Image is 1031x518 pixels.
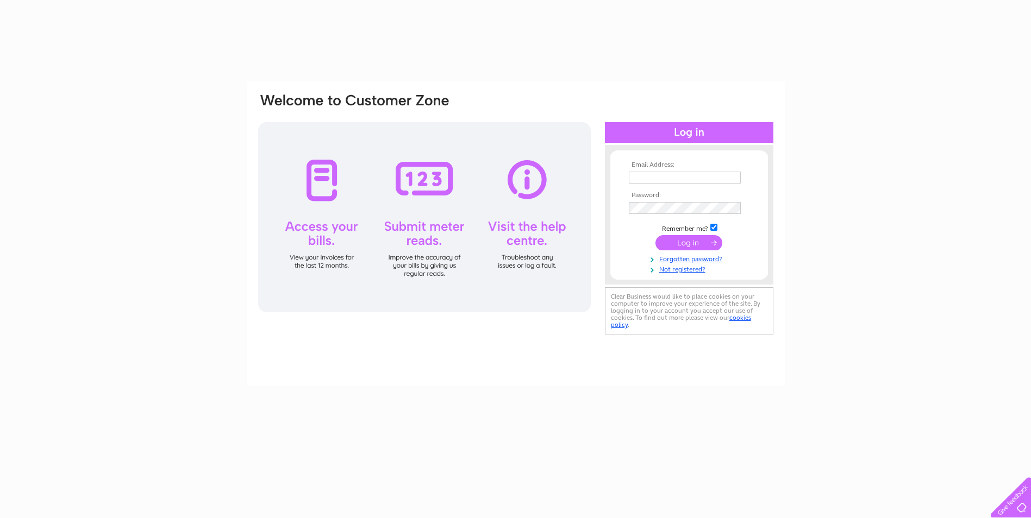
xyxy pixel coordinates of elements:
[626,222,752,233] td: Remember me?
[629,263,752,274] a: Not registered?
[626,161,752,169] th: Email Address:
[611,314,751,329] a: cookies policy
[626,192,752,199] th: Password:
[655,235,722,250] input: Submit
[629,253,752,263] a: Forgotten password?
[605,287,773,334] div: Clear Business would like to place cookies on your computer to improve your experience of the sit...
